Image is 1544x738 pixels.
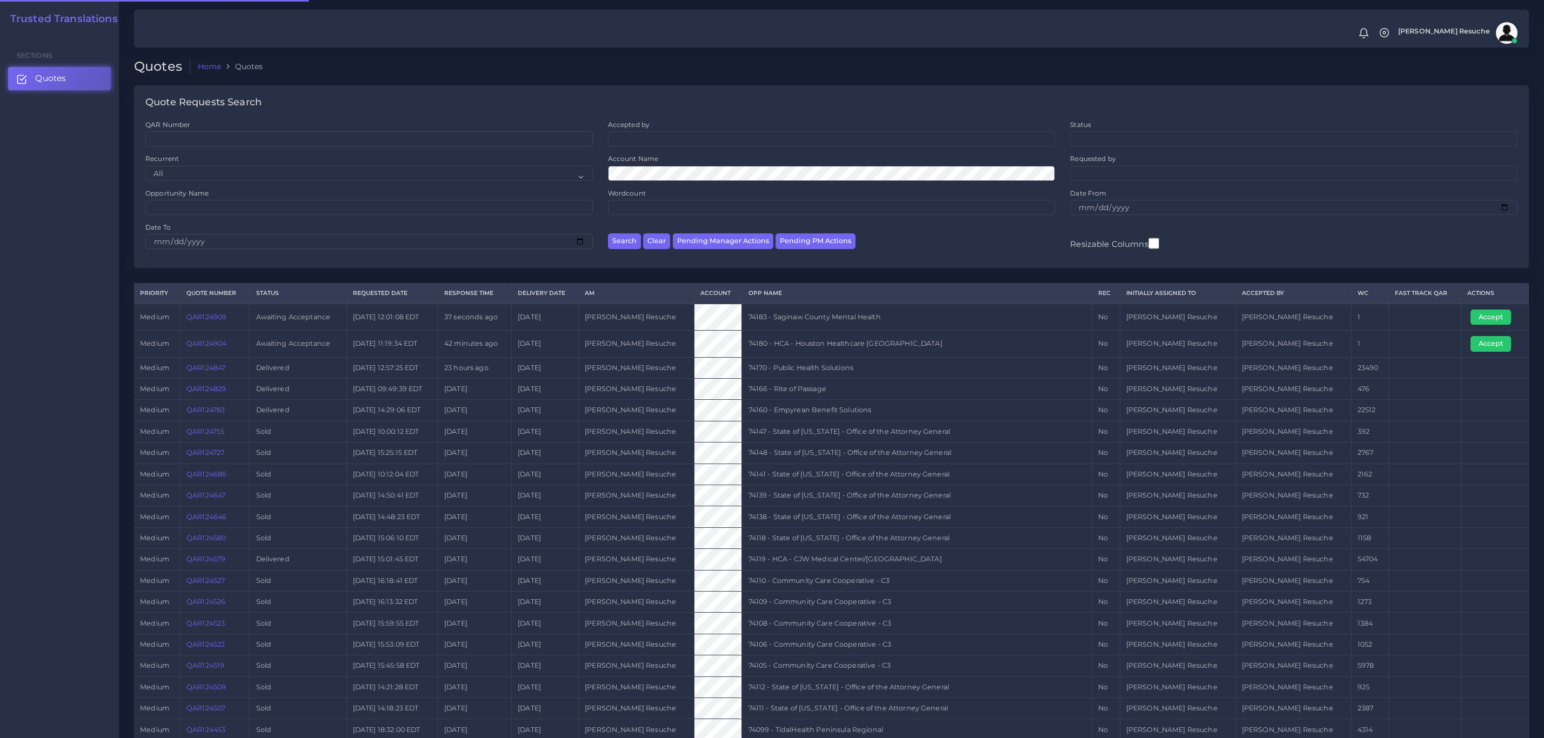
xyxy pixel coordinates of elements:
[1351,506,1388,527] td: 921
[1120,592,1235,613] td: [PERSON_NAME] Resuche
[742,357,1092,378] td: 74170 - Public Health Solutions
[250,464,346,485] td: Sold
[250,592,346,613] td: Sold
[346,304,438,331] td: [DATE] 12:01:08 EDT
[512,400,579,421] td: [DATE]
[1120,331,1235,357] td: [PERSON_NAME] Resuche
[250,378,346,399] td: Delivered
[186,427,224,435] a: QAR124755
[579,634,694,655] td: [PERSON_NAME] Resuche
[346,284,438,304] th: Requested Date
[512,527,579,548] td: [DATE]
[742,570,1092,591] td: 74110 - Community Care Cooperative - C3
[579,304,694,331] td: [PERSON_NAME] Resuche
[512,613,579,634] td: [DATE]
[1120,378,1235,399] td: [PERSON_NAME] Resuche
[1235,527,1351,548] td: [PERSON_NAME] Resuche
[186,555,225,563] a: QAR124579
[742,485,1092,506] td: 74139 - State of [US_STATE] - Office of the Attorney General
[438,549,511,570] td: [DATE]
[438,592,511,613] td: [DATE]
[1148,237,1159,250] input: Resizable Columns
[140,726,169,734] span: medium
[140,683,169,691] span: medium
[250,485,346,506] td: Sold
[1388,284,1461,304] th: Fast Track QAR
[1092,592,1120,613] td: No
[1351,698,1388,719] td: 2387
[512,331,579,357] td: [DATE]
[1120,655,1235,676] td: [PERSON_NAME] Resuche
[17,51,52,59] span: Sections
[145,120,190,129] label: QAR Number
[346,442,438,464] td: [DATE] 15:25:15 EDT
[140,513,169,521] span: medium
[1235,464,1351,485] td: [PERSON_NAME] Resuche
[1092,570,1120,591] td: No
[1120,304,1235,331] td: [PERSON_NAME] Resuche
[1092,442,1120,464] td: No
[1235,304,1351,331] td: [PERSON_NAME] Resuche
[742,421,1092,442] td: 74147 - State of [US_STATE] - Office of the Attorney General
[250,304,346,331] td: Awaiting Acceptance
[1120,357,1235,378] td: [PERSON_NAME] Resuche
[438,378,511,399] td: [DATE]
[1351,485,1388,506] td: 732
[742,634,1092,655] td: 74106 - Community Care Cooperative - C3
[438,570,511,591] td: [DATE]
[1351,570,1388,591] td: 754
[1351,549,1388,570] td: 54704
[512,421,579,442] td: [DATE]
[346,485,438,506] td: [DATE] 14:50:41 EDT
[346,655,438,676] td: [DATE] 15:45:58 EDT
[742,378,1092,399] td: 74166 - Rite of Passage
[140,406,169,414] span: medium
[742,655,1092,676] td: 74105 - Community Care Cooperative - C3
[140,640,169,648] span: medium
[512,506,579,527] td: [DATE]
[1235,549,1351,570] td: [PERSON_NAME] Resuche
[742,698,1092,719] td: 74111 - State of [US_STATE] - Office of the Attorney General
[1092,613,1120,634] td: No
[579,676,694,697] td: [PERSON_NAME] Resuche
[346,549,438,570] td: [DATE] 15:01:45 EDT
[1092,421,1120,442] td: No
[1461,284,1528,304] th: Actions
[608,189,646,198] label: Wordcount
[742,676,1092,697] td: 74112 - State of [US_STATE] - Office of the Attorney General
[1120,527,1235,548] td: [PERSON_NAME] Resuche
[438,442,511,464] td: [DATE]
[1351,284,1388,304] th: WC
[579,464,694,485] td: [PERSON_NAME] Resuche
[438,485,511,506] td: [DATE]
[742,592,1092,613] td: 74109 - Community Care Cooperative - C3
[1092,485,1120,506] td: No
[3,13,118,25] a: Trusted Translations
[742,527,1092,548] td: 74118 - State of [US_STATE] - Office of the Attorney General
[742,506,1092,527] td: 74138 - State of [US_STATE] - Office of the Attorney General
[512,698,579,719] td: [DATE]
[140,364,169,372] span: medium
[186,661,224,669] a: QAR124519
[1235,592,1351,613] td: [PERSON_NAME] Resuche
[140,491,169,499] span: medium
[1235,331,1351,357] td: [PERSON_NAME] Resuche
[579,655,694,676] td: [PERSON_NAME] Resuche
[1351,527,1388,548] td: 1158
[512,284,579,304] th: Delivery Date
[186,683,226,691] a: QAR124509
[579,421,694,442] td: [PERSON_NAME] Resuche
[346,698,438,719] td: [DATE] 14:18:23 EDT
[1351,357,1388,378] td: 23490
[512,378,579,399] td: [DATE]
[186,470,226,478] a: QAR124686
[438,331,511,357] td: 42 minutes ago
[438,655,511,676] td: [DATE]
[694,284,742,304] th: Account
[438,613,511,634] td: [DATE]
[512,442,579,464] td: [DATE]
[579,506,694,527] td: [PERSON_NAME] Resuche
[1351,676,1388,697] td: 925
[134,59,190,75] h2: Quotes
[145,189,209,198] label: Opportunity Name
